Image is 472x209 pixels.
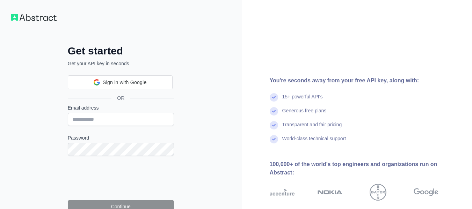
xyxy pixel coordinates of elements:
[11,14,57,21] img: Workflow
[282,135,346,149] div: World-class technical support
[270,76,461,85] div: You're seconds away from your free API key, along with:
[68,60,174,67] p: Get your API key in seconds
[270,135,278,143] img: check mark
[270,107,278,115] img: check mark
[68,45,174,57] h2: Get started
[270,121,278,129] img: check mark
[282,121,342,135] div: Transparent and fair pricing
[68,134,174,141] label: Password
[282,107,327,121] div: Generous free plans
[68,104,174,111] label: Email address
[270,93,278,102] img: check mark
[318,184,342,201] img: nokia
[414,184,438,201] img: google
[270,184,295,201] img: accenture
[111,95,130,102] span: OR
[103,79,146,86] span: Sign in with Google
[282,93,323,107] div: 15+ powerful API's
[68,164,174,192] iframe: reCAPTCHA
[270,160,461,177] div: 100,000+ of the world's top engineers and organizations run on Abstract:
[370,184,386,201] img: bayer
[68,75,173,89] div: Sign in with Google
